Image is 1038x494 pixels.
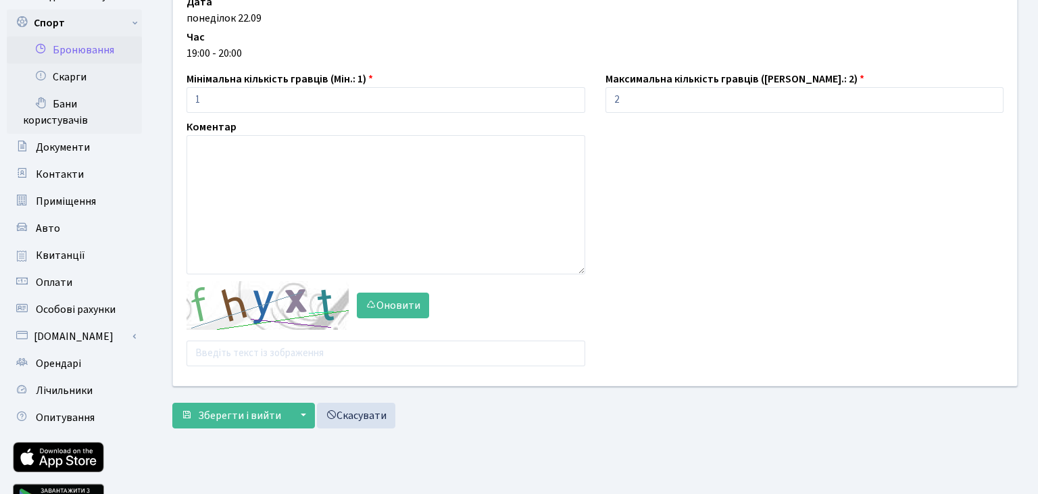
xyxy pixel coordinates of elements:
[187,71,373,87] label: Мінімальна кількість гравців (Мін.: 1)
[7,242,142,269] a: Квитанції
[7,377,142,404] a: Лічильники
[7,404,142,431] a: Опитування
[187,281,349,330] img: default
[187,10,1004,26] div: понеділок 22.09
[7,215,142,242] a: Авто
[36,221,60,236] span: Авто
[7,350,142,377] a: Орендарі
[7,91,142,134] a: Бани користувачів
[198,408,281,423] span: Зберегти і вийти
[187,341,585,366] input: Введіть текст із зображення
[36,248,85,263] span: Квитанції
[7,9,142,36] a: Спорт
[172,403,290,428] button: Зберегти і вийти
[7,188,142,215] a: Приміщення
[7,134,142,161] a: Документи
[357,293,429,318] button: Оновити
[187,29,205,45] label: Час
[605,71,864,87] label: Максимальна кількість гравців ([PERSON_NAME].: 2)
[36,410,95,425] span: Опитування
[7,269,142,296] a: Оплати
[187,45,1004,61] div: 19:00 - 20:00
[7,296,142,323] a: Особові рахунки
[187,119,237,135] label: Коментар
[7,64,142,91] a: Скарги
[317,403,395,428] a: Скасувати
[36,302,116,317] span: Особові рахунки
[36,383,93,398] span: Лічильники
[7,323,142,350] a: [DOMAIN_NAME]
[36,140,90,155] span: Документи
[36,356,81,371] span: Орендарі
[36,167,84,182] span: Контакти
[36,275,72,290] span: Оплати
[36,194,96,209] span: Приміщення
[7,36,142,64] a: Бронювання
[7,161,142,188] a: Контакти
